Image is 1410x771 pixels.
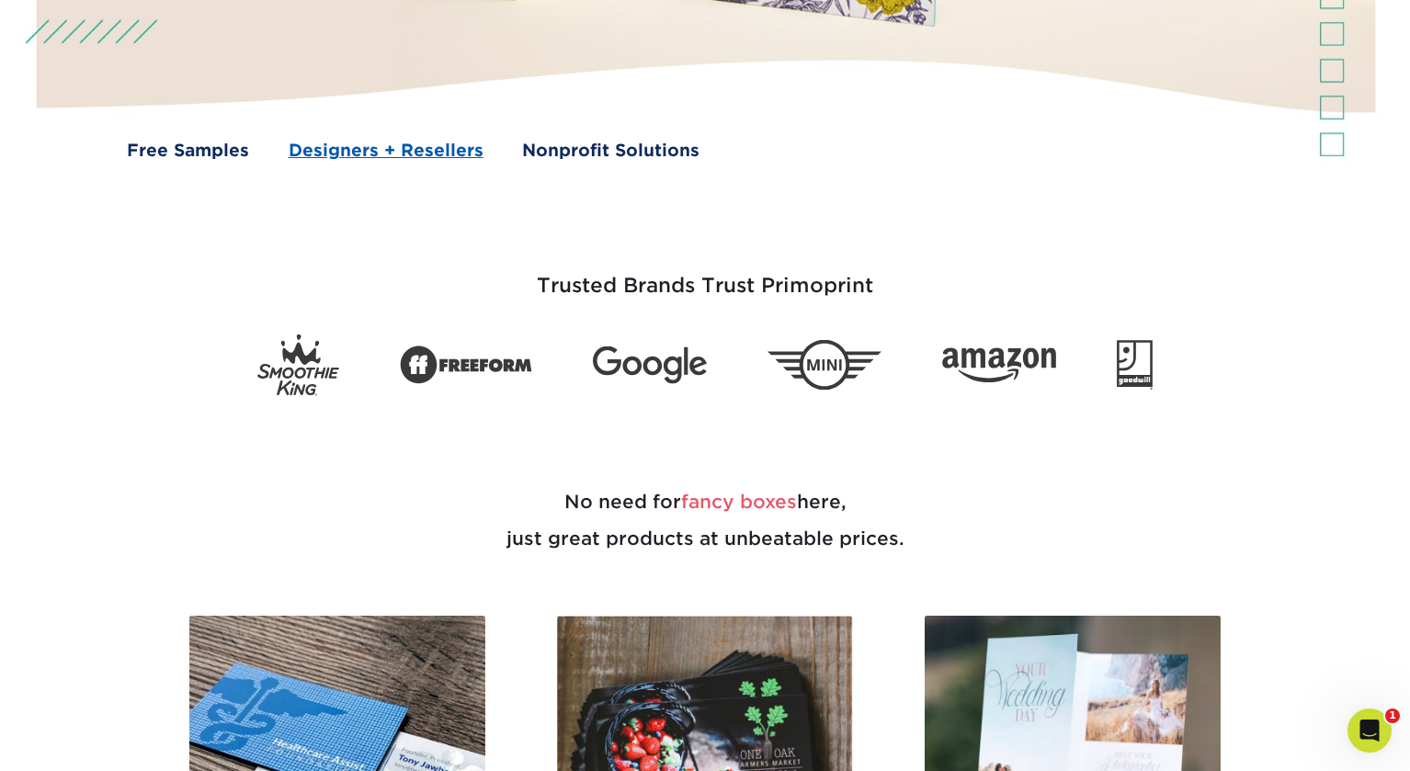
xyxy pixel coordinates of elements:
[1385,709,1400,723] span: 1
[522,138,699,164] a: Nonprofit Solutions
[167,230,1243,320] h3: Trusted Brands Trust Primoprint
[768,340,881,391] img: Mini
[400,335,532,394] img: Freeform
[289,138,483,164] a: Designers + Resellers
[942,347,1056,382] img: Amazon
[257,334,339,396] img: Smoothie King
[1117,340,1153,390] img: Goodwill
[167,439,1243,601] h2: No need for here, just great products at unbeatable prices.
[1347,709,1392,753] iframe: Intercom live chat
[127,138,249,164] a: Free Samples
[681,491,797,513] span: fancy boxes
[593,346,707,384] img: Google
